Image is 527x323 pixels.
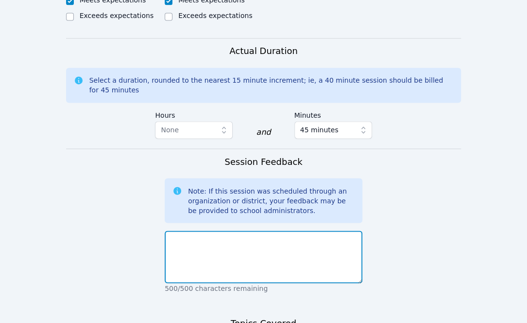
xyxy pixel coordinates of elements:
[155,107,233,121] label: Hours
[229,44,297,58] h3: Actual Duration
[294,121,372,139] button: 45 minutes
[224,155,302,168] h3: Session Feedback
[188,186,355,215] div: Note: If this session was scheduled through an organization or district, your feedback may be be ...
[294,107,372,121] label: Minutes
[80,12,153,19] label: Exceeds expectations
[161,126,179,134] span: None
[300,124,339,136] span: 45 minutes
[155,121,233,139] button: None
[178,12,252,19] label: Exceeds expectations
[89,75,454,95] div: Select a duration, rounded to the nearest 15 minute increment; ie, a 40 minute session should be ...
[165,283,362,293] p: 500/500 characters remaining
[256,126,271,138] div: and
